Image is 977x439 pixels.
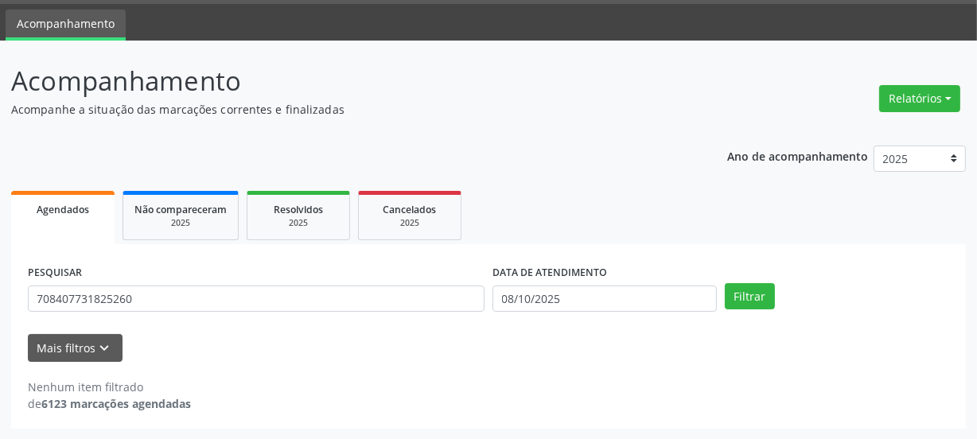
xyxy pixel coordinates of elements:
span: Agendados [37,203,89,216]
span: Resolvidos [274,203,323,216]
div: Nenhum item filtrado [28,379,191,395]
button: Mais filtroskeyboard_arrow_down [28,334,123,362]
label: PESQUISAR [28,261,82,286]
p: Acompanhe a situação das marcações correntes e finalizadas [11,101,679,118]
i: keyboard_arrow_down [96,340,114,357]
div: 2025 [259,217,338,229]
span: Não compareceram [134,203,227,216]
input: Selecione um intervalo [492,286,717,313]
div: 2025 [370,217,450,229]
strong: 6123 marcações agendadas [41,396,191,411]
label: DATA DE ATENDIMENTO [492,261,607,286]
span: Cancelados [383,203,437,216]
button: Filtrar [725,283,775,310]
a: Acompanhamento [6,10,126,41]
p: Acompanhamento [11,61,679,101]
input: Nome, CNS [28,286,485,313]
div: 2025 [134,217,227,229]
button: Relatórios [879,85,960,112]
p: Ano de acompanhamento [727,146,868,165]
div: de [28,395,191,412]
